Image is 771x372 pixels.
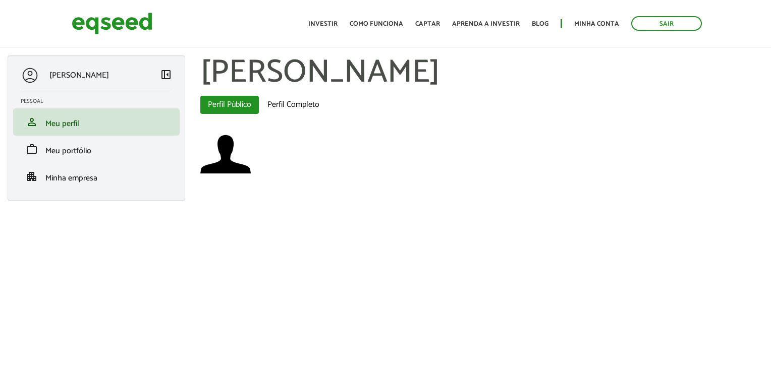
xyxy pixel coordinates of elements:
[13,136,180,163] li: Meu portfólio
[160,69,172,83] a: Colapsar menu
[160,69,172,81] span: left_panel_close
[200,129,251,179] img: Foto de Ana Paula Almeida Corrêa
[21,170,172,182] a: apartmentMinha empresa
[26,143,38,155] span: work
[452,21,520,27] a: Aprenda a investir
[21,143,172,155] a: workMeu portfólio
[350,21,403,27] a: Como funciona
[45,171,97,185] span: Minha empresa
[200,129,251,179] a: Ver perfil do usuário.
[13,108,180,136] li: Meu perfil
[21,116,172,128] a: personMeu perfil
[200,96,259,114] a: Perfil Público
[260,96,327,114] a: Perfil Completo
[200,55,763,91] h1: [PERSON_NAME]
[45,117,79,131] span: Meu perfil
[26,170,38,182] span: apartment
[415,21,440,27] a: Captar
[72,10,152,37] img: EqSeed
[13,163,180,190] li: Minha empresa
[631,16,702,31] a: Sair
[45,144,91,158] span: Meu portfólio
[532,21,548,27] a: Blog
[574,21,619,27] a: Minha conta
[49,71,109,80] p: [PERSON_NAME]
[308,21,338,27] a: Investir
[21,98,180,104] h2: Pessoal
[26,116,38,128] span: person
